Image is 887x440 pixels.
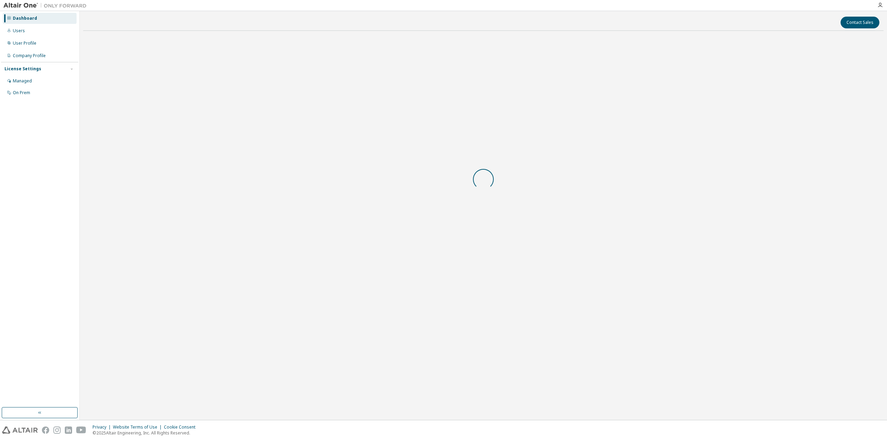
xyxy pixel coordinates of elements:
div: License Settings [5,66,41,72]
div: Company Profile [13,53,46,59]
img: facebook.svg [42,426,49,434]
img: altair_logo.svg [2,426,38,434]
img: linkedin.svg [65,426,72,434]
img: instagram.svg [53,426,61,434]
img: Altair One [3,2,90,9]
button: Contact Sales [841,17,879,28]
div: Dashboard [13,16,37,21]
img: youtube.svg [76,426,86,434]
div: Privacy [93,424,113,430]
div: Website Terms of Use [113,424,164,430]
div: User Profile [13,41,36,46]
div: On Prem [13,90,30,96]
div: Managed [13,78,32,84]
p: © 2025 Altair Engineering, Inc. All Rights Reserved. [93,430,200,436]
div: Cookie Consent [164,424,200,430]
div: Users [13,28,25,34]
